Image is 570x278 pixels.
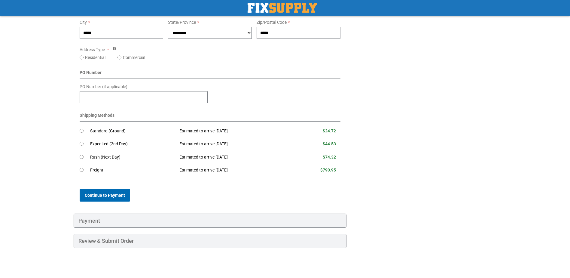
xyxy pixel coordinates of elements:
span: PO Number (if applicable) [80,84,127,89]
td: Freight [90,164,175,177]
td: Standard (Ground) [90,125,175,138]
span: Address Type [80,47,105,52]
span: $790.95 [320,168,336,172]
div: Shipping Methods [80,112,341,122]
span: $74.32 [323,155,336,159]
img: Fix Industrial Supply [248,3,317,13]
td: Estimated to arrive [DATE] [175,125,291,138]
span: $44.53 [323,141,336,146]
span: Zip/Postal Code [257,20,287,25]
label: Commercial [123,54,145,60]
td: Rush (Next Day) [90,151,175,164]
div: Payment [74,214,347,228]
span: City [80,20,87,25]
span: State/Province [168,20,196,25]
label: Residential [85,54,105,60]
span: Continue to Payment [85,193,125,198]
td: Estimated to arrive [DATE] [175,137,291,151]
td: Estimated to arrive [DATE] [175,164,291,177]
a: store logo [248,3,317,13]
td: Estimated to arrive [DATE] [175,151,291,164]
button: Continue to Payment [80,189,130,202]
td: Expedited (2nd Day) [90,137,175,151]
div: PO Number [80,69,341,79]
span: $24.72 [323,128,336,133]
div: Review & Submit Order [74,234,347,248]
